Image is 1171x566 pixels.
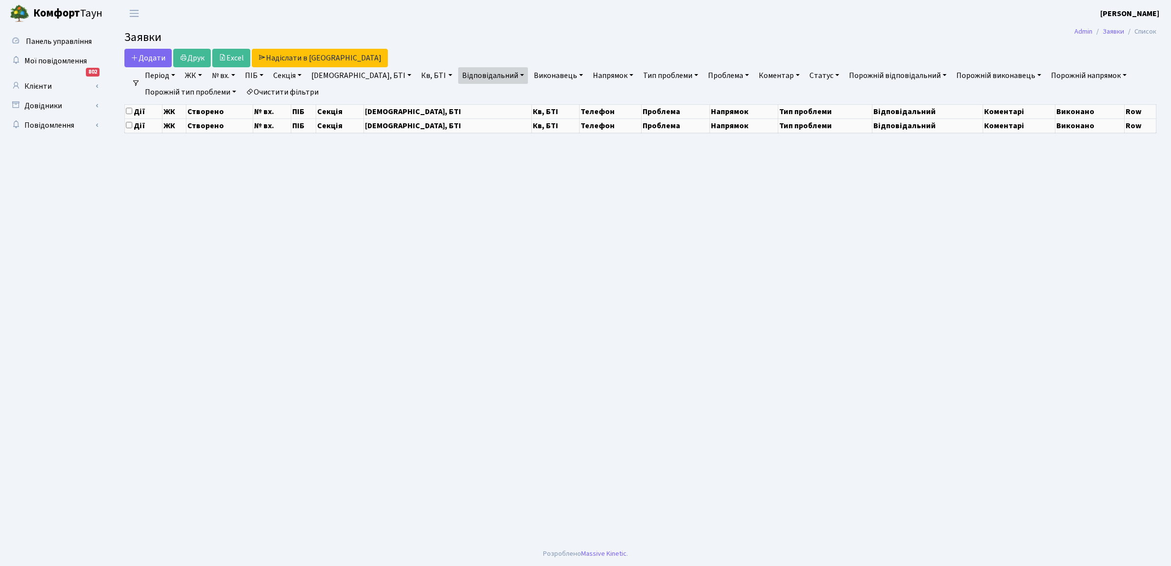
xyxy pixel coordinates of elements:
[24,56,87,66] span: Мої повідомлення
[1060,21,1171,42] nav: breadcrumb
[241,67,267,84] a: ПІБ
[208,67,239,84] a: № вх.
[778,104,872,118] th: Тип проблеми
[5,96,102,116] a: Довідники
[5,116,102,135] a: Повідомлення
[1100,8,1159,19] b: [PERSON_NAME]
[10,4,29,23] img: logo.png
[242,84,323,100] a: Очистити фільтри
[872,118,983,133] th: Відповідальний
[316,118,363,133] th: Секція
[124,49,172,67] a: Додати
[983,118,1055,133] th: Коментарі
[639,67,702,84] a: Тип проблеми
[162,118,186,133] th: ЖК
[458,67,528,84] a: Відповідальний
[186,118,253,133] th: Створено
[291,118,316,133] th: ПІБ
[124,29,162,46] span: Заявки
[872,104,983,118] th: Відповідальний
[1124,26,1156,37] li: Список
[363,118,532,133] th: [DEMOGRAPHIC_DATA], БТІ
[1055,104,1125,118] th: Виконано
[778,118,872,133] th: Тип проблеми
[642,104,710,118] th: Проблема
[710,118,778,133] th: Напрямок
[141,67,179,84] a: Період
[125,118,162,133] th: Дії
[543,548,628,559] div: Розроблено .
[845,67,950,84] a: Порожній відповідальний
[710,104,778,118] th: Напрямок
[122,5,146,21] button: Переключити навігацію
[532,104,579,118] th: Кв, БТІ
[579,118,642,133] th: Телефон
[5,77,102,96] a: Клієнти
[253,104,291,118] th: № вх.
[252,49,388,67] a: Надіслати в [GEOGRAPHIC_DATA]
[532,118,579,133] th: Кв, БТІ
[5,51,102,71] a: Мої повідомлення802
[530,67,587,84] a: Виконавець
[755,67,804,84] a: Коментар
[1103,26,1124,37] a: Заявки
[642,118,710,133] th: Проблема
[579,104,642,118] th: Телефон
[253,118,291,133] th: № вх.
[1047,67,1131,84] a: Порожній напрямок
[162,104,186,118] th: ЖК
[1055,118,1125,133] th: Виконано
[417,67,456,84] a: Кв, БТІ
[589,67,637,84] a: Напрямок
[131,53,165,63] span: Додати
[952,67,1045,84] a: Порожній виконавець
[186,104,253,118] th: Створено
[704,67,753,84] a: Проблема
[173,49,211,67] a: Друк
[291,104,316,118] th: ПІБ
[33,5,80,21] b: Комфорт
[33,5,102,22] span: Таун
[181,67,206,84] a: ЖК
[1125,104,1156,118] th: Row
[1100,8,1159,20] a: [PERSON_NAME]
[316,104,363,118] th: Секція
[5,32,102,51] a: Панель управління
[363,104,532,118] th: [DEMOGRAPHIC_DATA], БТІ
[141,84,240,100] a: Порожній тип проблеми
[581,548,626,559] a: Massive Kinetic
[806,67,843,84] a: Статус
[86,68,100,77] div: 802
[26,36,92,47] span: Панель управління
[269,67,305,84] a: Секція
[1125,118,1156,133] th: Row
[983,104,1055,118] th: Коментарі
[125,104,162,118] th: Дії
[307,67,415,84] a: [DEMOGRAPHIC_DATA], БТІ
[212,49,250,67] a: Excel
[1074,26,1092,37] a: Admin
